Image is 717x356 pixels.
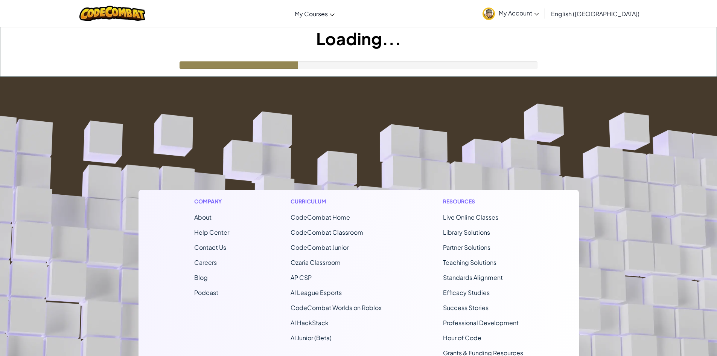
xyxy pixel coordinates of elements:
a: My Courses [291,3,338,24]
a: Ozaria Classroom [291,258,341,266]
a: My Account [479,2,543,25]
a: AI Junior (Beta) [291,334,332,342]
h1: Company [194,197,229,205]
a: Library Solutions [443,228,490,236]
a: CodeCombat Classroom [291,228,363,236]
a: Live Online Classes [443,213,498,221]
span: English ([GEOGRAPHIC_DATA]) [551,10,639,18]
a: English ([GEOGRAPHIC_DATA]) [547,3,643,24]
img: CodeCombat logo [79,6,145,21]
a: CodeCombat Junior [291,243,349,251]
span: My Account [499,9,539,17]
a: Careers [194,258,217,266]
h1: Loading... [0,27,717,50]
img: avatar [483,8,495,20]
a: Podcast [194,289,218,296]
a: Hour of Code [443,334,481,342]
span: My Courses [295,10,328,18]
a: Partner Solutions [443,243,490,251]
a: AP CSP [291,273,312,281]
h1: Resources [443,197,523,205]
a: Efficacy Studies [443,289,490,296]
a: About [194,213,212,221]
span: CodeCombat Home [291,213,350,221]
a: Professional Development [443,319,519,327]
a: Success Stories [443,304,489,312]
a: Blog [194,273,208,281]
span: Contact Us [194,243,226,251]
a: Teaching Solutions [443,258,496,266]
a: AI League Esports [291,289,342,296]
a: AI HackStack [291,319,329,327]
a: CodeCombat Worlds on Roblox [291,304,382,312]
h1: Curriculum [291,197,382,205]
a: Help Center [194,228,229,236]
a: Standards Alignment [443,273,503,281]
